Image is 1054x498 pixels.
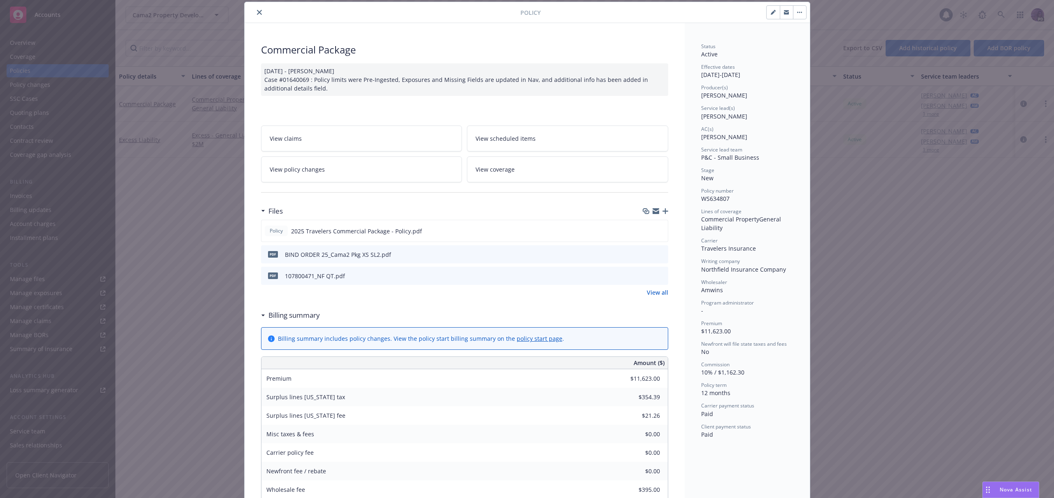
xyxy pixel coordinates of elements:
[611,447,665,459] input: 0.00
[701,195,730,202] span: WS634807
[701,361,730,368] span: Commission
[285,250,391,259] div: BIND ORDER 25_Cama2 Pkg XS SL2.pdf
[647,288,668,297] a: View all
[701,389,730,397] span: 12 months
[701,237,718,244] span: Carrier
[291,227,422,235] span: 2025 Travelers Commercial Package - Policy.pdf
[701,215,783,232] span: General Liability
[270,134,302,143] span: View claims
[268,272,278,279] span: pdf
[520,8,541,17] span: Policy
[701,348,709,356] span: No
[701,327,731,335] span: $11,623.00
[701,320,722,327] span: Premium
[701,215,759,223] span: Commercial Property
[701,299,754,306] span: Program administrator
[611,484,665,496] input: 0.00
[701,402,754,409] span: Carrier payment status
[701,431,713,438] span: Paid
[285,272,345,280] div: 107800471_NF QT.pdf
[644,250,651,259] button: download file
[266,412,345,419] span: Surplus lines [US_STATE] fee
[701,208,742,215] span: Lines of coverage
[644,272,651,280] button: download file
[266,449,314,456] span: Carrier policy fee
[611,391,665,403] input: 0.00
[701,154,759,161] span: P&C - Small Business
[701,244,756,252] span: Travelers Insurance
[982,482,1039,498] button: Nova Assist
[611,410,665,422] input: 0.00
[611,428,665,440] input: 0.00
[701,265,786,273] span: Northfield Insurance Company
[517,335,562,342] a: policy start page
[701,50,718,58] span: Active
[1000,486,1032,493] span: Nova Assist
[467,126,668,151] a: View scheduled items
[266,467,326,475] span: Newfront fee / rebate
[701,307,703,314] span: -
[701,105,735,112] span: Service lead(s)
[611,465,665,477] input: 0.00
[701,258,740,265] span: Writing company
[701,133,747,141] span: [PERSON_NAME]
[701,368,744,376] span: 10% / $1,162.30
[261,63,668,96] div: [DATE] - [PERSON_NAME] Case #01640069 : Policy limits were Pre-Ingested, Exposures and Missing Fi...
[658,250,665,259] button: preview file
[701,167,714,174] span: Stage
[701,382,727,389] span: Policy term
[701,63,735,70] span: Effective dates
[268,310,320,321] h3: Billing summary
[254,7,264,17] button: close
[701,91,747,99] span: [PERSON_NAME]
[467,156,668,182] a: View coverage
[261,126,462,151] a: View claims
[476,134,536,143] span: View scheduled items
[261,156,462,182] a: View policy changes
[634,358,665,367] span: Amount ($)
[278,334,564,343] div: Billing summary includes policy changes. View the policy start billing summary on the .
[261,310,320,321] div: Billing summary
[701,423,751,430] span: Client payment status
[701,126,714,133] span: AC(s)
[657,227,665,235] button: preview file
[701,84,728,91] span: Producer(s)
[701,146,742,153] span: Service lead team
[983,482,993,498] div: Drag to move
[261,206,283,216] div: Files
[644,227,651,235] button: download file
[701,279,727,286] span: Wholesaler
[658,272,665,280] button: preview file
[701,286,723,294] span: Amwins
[701,187,734,194] span: Policy number
[701,410,713,418] span: Paid
[261,43,668,57] div: Commercial Package
[268,227,284,235] span: Policy
[476,165,515,174] span: View coverage
[268,206,283,216] h3: Files
[268,251,278,257] span: pdf
[701,43,716,50] span: Status
[701,174,714,182] span: New
[701,340,787,347] span: Newfront will file state taxes and fees
[266,375,291,382] span: Premium
[701,63,793,79] div: [DATE] - [DATE]
[270,165,325,174] span: View policy changes
[266,486,305,493] span: Wholesale fee
[266,430,314,438] span: Misc taxes & fees
[266,393,345,401] span: Surplus lines [US_STATE] tax
[611,372,665,385] input: 0.00
[701,112,747,120] span: [PERSON_NAME]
